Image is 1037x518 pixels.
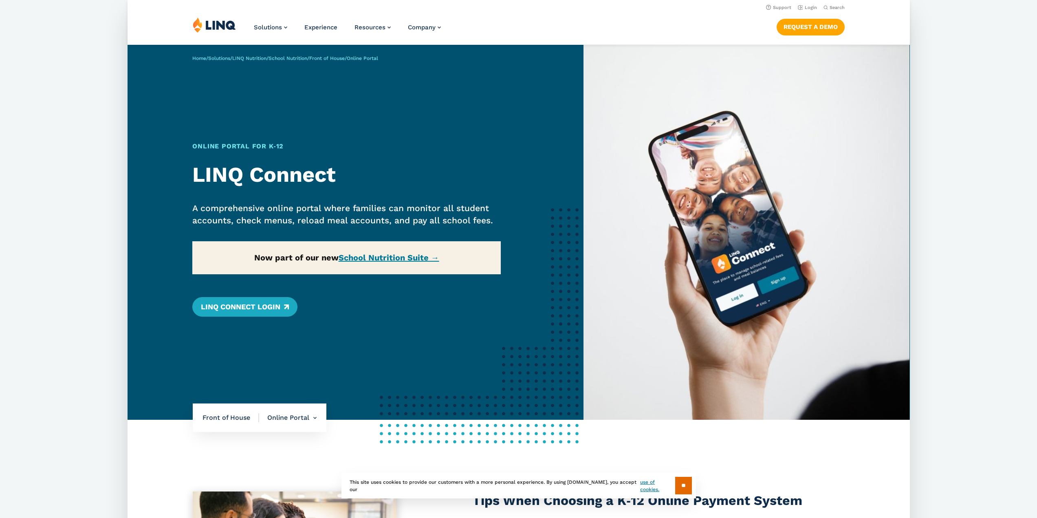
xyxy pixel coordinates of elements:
[254,17,441,44] nav: Primary Navigation
[193,17,236,33] img: LINQ | K‑12 Software
[208,55,230,61] a: Solutions
[254,24,287,31] a: Solutions
[192,55,206,61] a: Home
[192,297,297,317] a: LINQ Connect Login
[192,202,501,227] p: A comprehensive online portal where families can monitor all student accounts, check menus, reloa...
[408,24,436,31] span: Company
[797,5,817,10] a: Login
[128,2,910,11] nav: Utility Navigation
[254,253,439,262] strong: Now part of our new
[192,162,336,187] strong: LINQ Connect
[354,24,385,31] span: Resources
[347,55,378,61] span: Online Portal
[309,55,345,61] a: Front of House
[776,17,844,35] nav: Button Navigation
[408,24,441,31] a: Company
[766,5,791,10] a: Support
[192,141,501,151] h1: Online Portal for K‑12
[823,4,844,11] button: Open Search Bar
[776,19,844,35] a: Request a Demo
[203,413,259,422] span: Front of House
[339,253,439,262] a: School Nutrition Suite →
[304,24,337,31] a: Experience
[254,24,282,31] span: Solutions
[232,55,266,61] a: LINQ Nutrition
[354,24,391,31] a: Resources
[259,403,317,432] li: Online Portal
[640,478,675,493] a: use of cookies.
[269,55,307,61] a: School Nutrition
[341,473,696,498] div: This site uses cookies to provide our customers with a more personal experience. By using [DOMAIN...
[192,55,378,61] span: / / / / /
[829,5,844,10] span: Search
